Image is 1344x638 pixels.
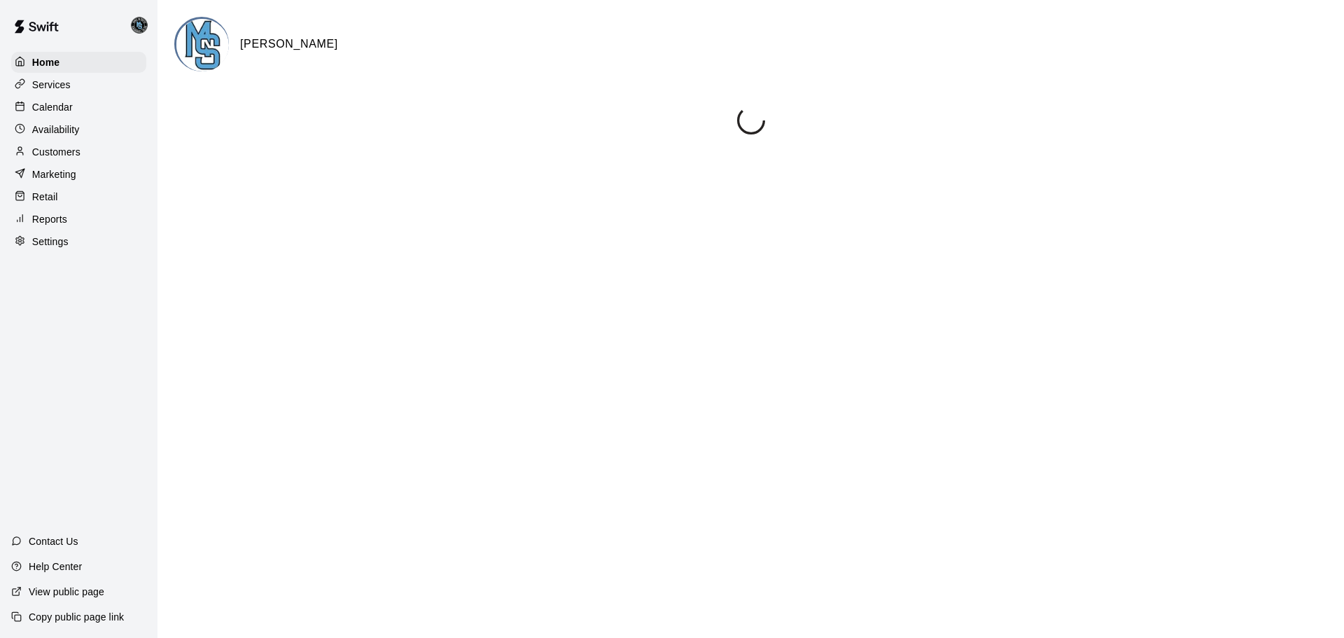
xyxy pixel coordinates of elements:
a: Calendar [11,97,146,118]
img: Mac N Seitz logo [176,19,229,71]
p: Retail [32,190,58,204]
p: Services [32,78,71,92]
p: Copy public page link [29,610,124,624]
a: Customers [11,141,146,162]
p: Calendar [32,100,73,114]
p: Marketing [32,167,76,181]
p: Home [32,55,60,69]
p: Help Center [29,560,82,574]
p: Customers [32,145,80,159]
a: Settings [11,231,146,252]
a: Marketing [11,164,146,185]
a: Home [11,52,146,73]
a: Retail [11,186,146,207]
a: Availability [11,119,146,140]
div: Danny Lake [128,11,157,39]
img: Danny Lake [131,17,148,34]
p: Settings [32,235,69,249]
p: Reports [32,212,67,226]
a: Reports [11,209,146,230]
p: View public page [29,585,104,599]
h6: [PERSON_NAME] [240,35,338,53]
a: Services [11,74,146,95]
p: Availability [32,123,80,137]
p: Contact Us [29,534,78,548]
